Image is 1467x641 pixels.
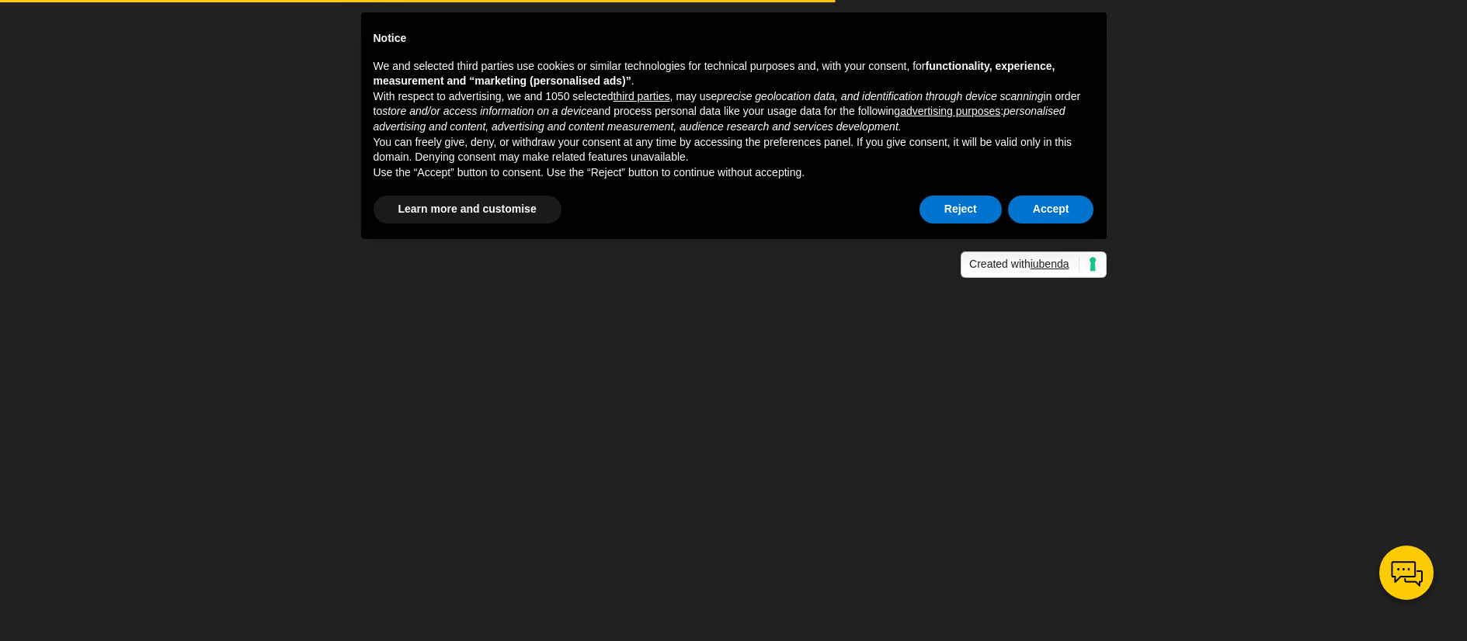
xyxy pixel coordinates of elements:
[1031,258,1069,270] span: iubenda
[969,257,1079,272] span: Created with
[613,89,669,105] button: third parties
[374,135,1094,165] p: You can freely give, deny, or withdraw your consent at any time by accessing the preferences pane...
[374,196,561,223] button: Learn more and customise
[717,90,1043,102] em: precise geolocation data, and identification through device scanning
[374,59,1094,89] p: We and selected third parties use cookies or similar technologies for technical purposes and, wit...
[961,251,1106,278] a: Created withiubenda
[382,105,593,117] em: store and/or access information on a device
[919,196,1002,223] button: Reject
[900,104,1000,120] button: advertising purposes
[374,31,1094,47] h2: Notice
[374,89,1094,135] p: With respect to advertising, we and 1050 selected , may use in order to and process personal data...
[1008,196,1094,223] button: Accept
[374,105,1065,133] em: personalised advertising and content, advertising and content measurement, audience research and ...
[374,165,1094,181] p: Use the “Accept” button to consent. Use the “Reject” button to continue without accepting.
